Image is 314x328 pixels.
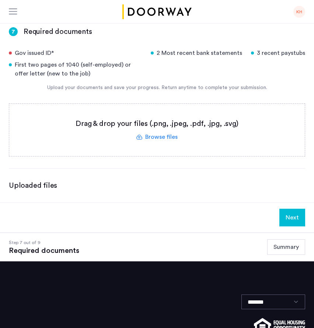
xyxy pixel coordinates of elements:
[121,4,193,19] img: logo
[24,27,92,37] h3: Required documents
[9,60,142,78] div: First two pages of 1040 (self-employed) or offer letter (new to the job)
[9,246,79,255] div: Required documents
[267,239,305,255] button: Summary
[9,239,79,246] div: Step 7 out of 9
[251,49,305,57] div: 3 recent paystubs
[9,84,305,92] div: Upload your documents and save your progress. Return anytime to complete your submission.
[9,27,18,36] div: 7
[9,180,305,191] div: Uploaded files
[293,6,305,18] div: KH
[9,49,142,57] div: Gov issued ID*
[241,295,305,309] select: Language select
[121,4,193,19] a: Cazamio logo
[279,209,305,226] button: Next
[151,49,242,57] div: 2 Most recent bank statements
